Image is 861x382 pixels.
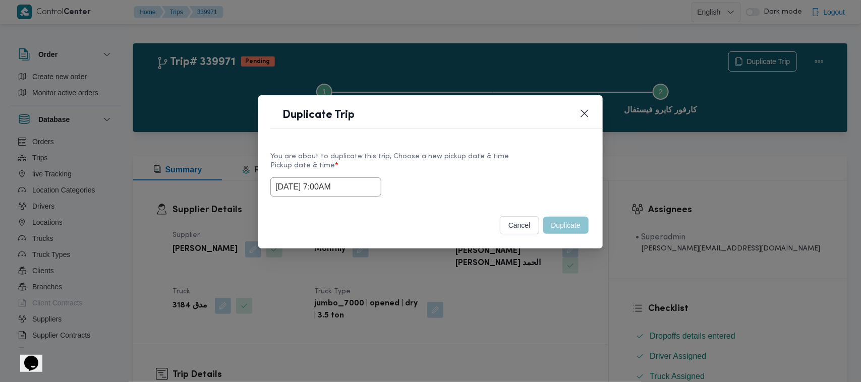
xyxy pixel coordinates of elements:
[543,217,589,234] button: Duplicate
[500,216,539,234] button: cancel
[270,177,381,197] input: Choose date & time
[270,151,591,162] div: You are about to duplicate this trip, Choose a new pickup date & time
[282,107,355,123] h1: Duplicate Trip
[270,162,591,177] label: Pickup date & time
[10,342,42,372] iframe: chat widget
[579,107,591,119] button: Closes this modal window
